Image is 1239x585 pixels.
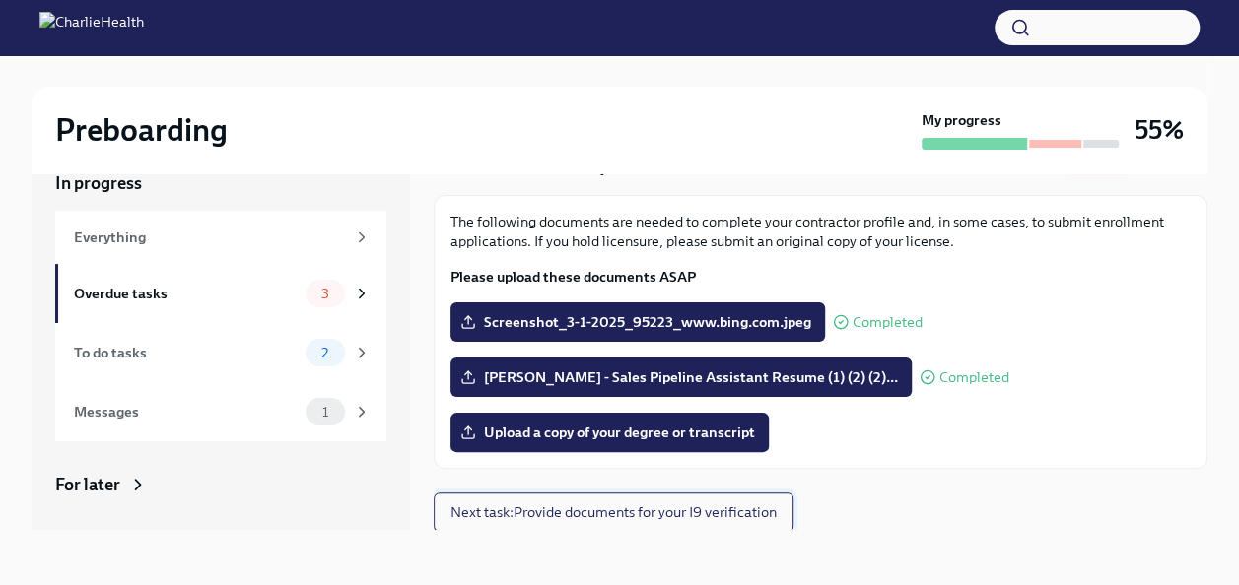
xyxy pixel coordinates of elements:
[55,528,386,552] a: Archived
[450,212,1191,251] p: The following documents are needed to complete your contractor profile and, in some cases, to sub...
[450,302,825,342] label: Screenshot_3-1-2025_95223_www.bing.com.jpeg
[55,382,386,441] a: Messages1
[464,422,755,442] span: Upload a copy of your degree or transcript
[450,268,696,286] strong: Please upload these documents ASAP
[74,401,298,422] div: Messages
[74,227,345,248] div: Everything
[450,357,912,397] label: [PERSON_NAME] - Sales Pipeline Assistant Resume (1) (2) (2)...
[450,413,769,452] label: Upload a copy of your degree or transcript
[55,110,228,150] h2: Preboarding
[74,342,298,363] div: To do tasks
[74,283,298,304] div: Overdue tasks
[39,12,144,43] img: CharlieHealth
[55,323,386,382] a: To do tasks2
[434,492,793,532] button: Next task:Provide documents for your I9 verification
[1135,112,1184,148] h3: 55%
[464,312,811,332] span: Screenshot_3-1-2025_95223_www.bing.com.jpeg
[55,473,386,496] a: For later
[450,502,777,522] span: Next task : Provide documents for your I9 verification
[55,264,386,323] a: Overdue tasks3
[310,287,341,301] span: 3
[939,370,1009,385] span: Completed
[853,315,923,330] span: Completed
[464,367,898,387] span: [PERSON_NAME] - Sales Pipeline Assistant Resume (1) (2) (2)...
[55,171,386,195] a: In progress
[55,473,120,496] div: For later
[310,405,340,420] span: 1
[55,211,386,264] a: Everything
[310,346,340,360] span: 2
[922,110,1001,130] strong: My progress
